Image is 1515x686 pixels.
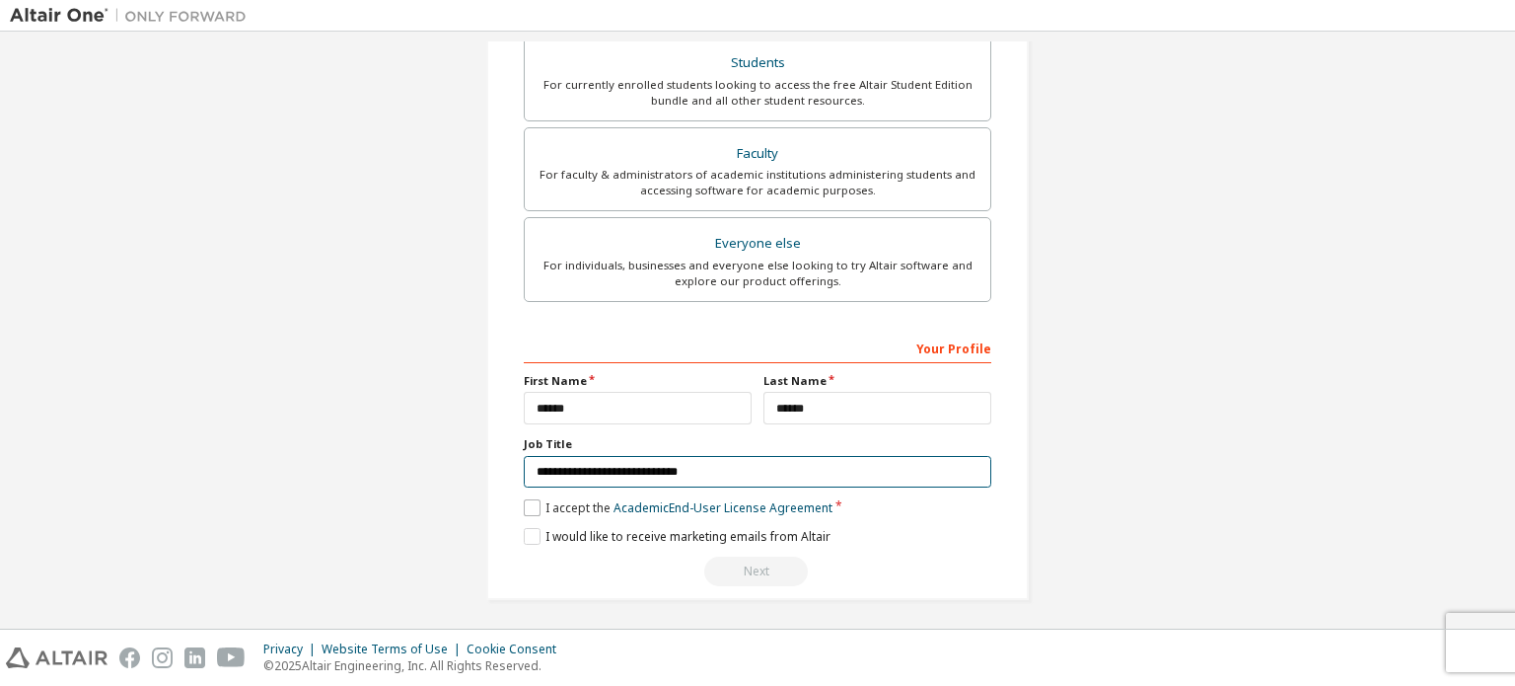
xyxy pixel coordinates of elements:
[152,648,173,668] img: instagram.svg
[524,499,832,516] label: I accept the
[10,6,256,26] img: Altair One
[537,258,978,289] div: For individuals, businesses and everyone else looking to try Altair software and explore our prod...
[524,557,991,586] div: Read and acccept EULA to continue
[524,436,991,452] label: Job Title
[537,230,978,258] div: Everyone else
[537,167,978,198] div: For faculty & administrators of academic institutions administering students and accessing softwa...
[524,373,752,389] label: First Name
[524,528,830,545] label: I would like to receive marketing emails from Altair
[263,657,568,674] p: © 2025 Altair Engineering, Inc. All Rights Reserved.
[537,49,978,77] div: Students
[119,648,140,668] img: facebook.svg
[217,648,246,668] img: youtube.svg
[6,648,108,668] img: altair_logo.svg
[322,642,467,657] div: Website Terms of Use
[537,140,978,168] div: Faculty
[184,648,205,668] img: linkedin.svg
[263,642,322,657] div: Privacy
[524,332,991,363] div: Your Profile
[763,373,991,389] label: Last Name
[613,499,832,516] a: Academic End-User License Agreement
[467,642,568,657] div: Cookie Consent
[537,77,978,109] div: For currently enrolled students looking to access the free Altair Student Edition bundle and all ...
